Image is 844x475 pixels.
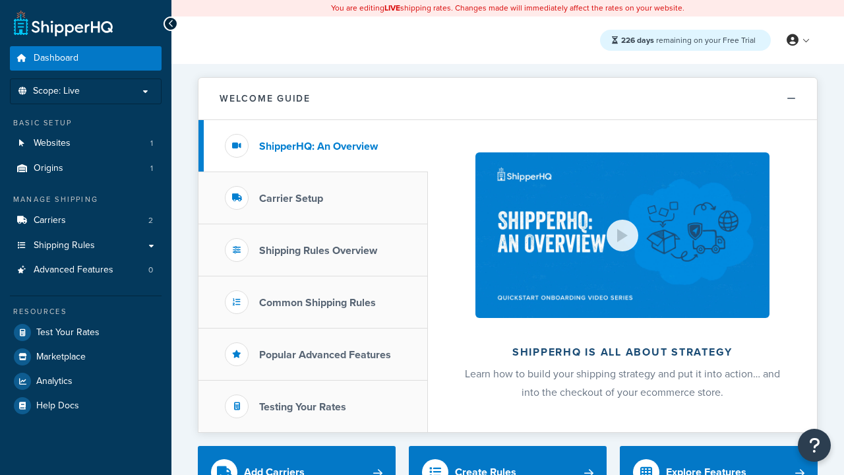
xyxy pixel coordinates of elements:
[798,429,831,462] button: Open Resource Center
[10,258,162,282] a: Advanced Features0
[259,401,346,413] h3: Testing Your Rates
[150,138,153,149] span: 1
[259,297,376,309] h3: Common Shipping Rules
[36,400,79,412] span: Help Docs
[259,245,377,257] h3: Shipping Rules Overview
[36,352,86,363] span: Marketplace
[621,34,654,46] strong: 226 days
[10,131,162,156] a: Websites1
[36,327,100,338] span: Test Your Rates
[10,131,162,156] li: Websites
[150,163,153,174] span: 1
[10,156,162,181] li: Origins
[10,46,162,71] a: Dashboard
[10,208,162,233] li: Carriers
[10,208,162,233] a: Carriers2
[465,366,780,400] span: Learn how to build your shipping strategy and put it into action… and into the checkout of your e...
[10,345,162,369] a: Marketplace
[463,346,782,358] h2: ShipperHQ is all about strategy
[259,141,378,152] h3: ShipperHQ: An Overview
[621,34,756,46] span: remaining on your Free Trial
[34,215,66,226] span: Carriers
[10,321,162,344] a: Test Your Rates
[10,369,162,393] a: Analytics
[34,240,95,251] span: Shipping Rules
[220,94,311,104] h2: Welcome Guide
[10,156,162,181] a: Origins1
[34,138,71,149] span: Websites
[10,306,162,317] div: Resources
[148,265,153,276] span: 0
[475,152,769,318] img: ShipperHQ is all about strategy
[10,394,162,418] a: Help Docs
[259,349,391,361] h3: Popular Advanced Features
[10,258,162,282] li: Advanced Features
[198,78,817,120] button: Welcome Guide
[36,376,73,387] span: Analytics
[33,86,80,97] span: Scope: Live
[10,117,162,129] div: Basic Setup
[384,2,400,14] b: LIVE
[34,53,78,64] span: Dashboard
[148,215,153,226] span: 2
[259,193,323,205] h3: Carrier Setup
[10,234,162,258] a: Shipping Rules
[34,163,63,174] span: Origins
[10,194,162,205] div: Manage Shipping
[34,265,113,276] span: Advanced Features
